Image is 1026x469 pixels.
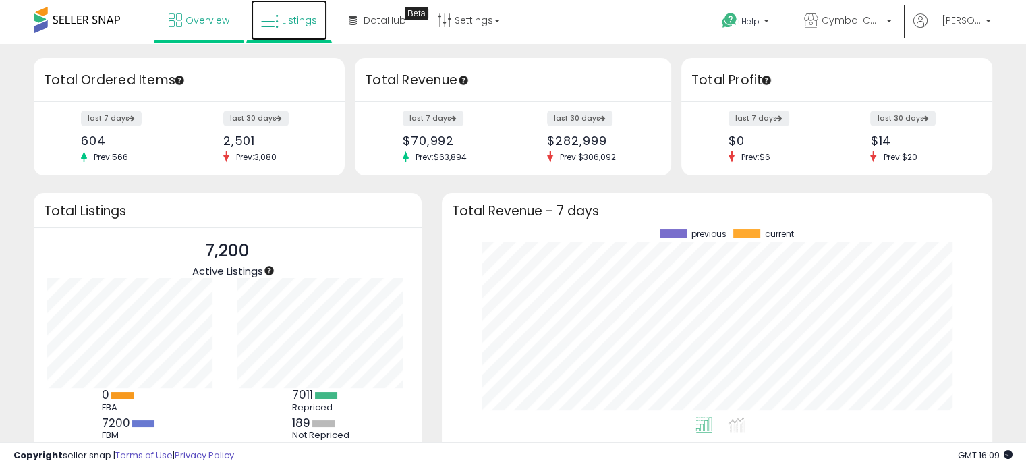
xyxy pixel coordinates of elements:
[13,449,234,462] div: seller snap | |
[913,13,991,44] a: Hi [PERSON_NAME]
[263,265,275,277] div: Tooltip anchor
[364,13,406,27] span: DataHub
[292,387,313,403] b: 7011
[403,134,503,148] div: $70,992
[186,13,229,27] span: Overview
[760,74,772,86] div: Tooltip anchor
[729,134,826,148] div: $0
[765,229,794,239] span: current
[102,415,130,431] b: 7200
[741,16,760,27] span: Help
[729,111,789,126] label: last 7 days
[81,111,142,126] label: last 7 days
[822,13,882,27] span: Cymbal Communications
[13,449,63,462] strong: Copyright
[192,238,263,264] p: 7,200
[691,71,982,90] h3: Total Profit
[192,264,263,278] span: Active Listings
[721,12,738,29] i: Get Help
[405,7,428,20] div: Tooltip anchor
[44,206,411,216] h3: Total Listings
[223,111,289,126] label: last 30 days
[175,449,234,462] a: Privacy Policy
[81,134,179,148] div: 604
[292,402,353,413] div: Repriced
[102,402,163,413] div: FBA
[44,71,335,90] h3: Total Ordered Items
[102,430,163,441] div: FBM
[229,151,283,163] span: Prev: 3,080
[870,111,936,126] label: last 30 days
[958,449,1013,462] span: 2025-09-16 16:09 GMT
[931,13,981,27] span: Hi [PERSON_NAME]
[876,151,923,163] span: Prev: $20
[282,13,317,27] span: Listings
[409,151,474,163] span: Prev: $63,894
[457,74,469,86] div: Tooltip anchor
[102,387,109,403] b: 0
[553,151,623,163] span: Prev: $306,092
[735,151,777,163] span: Prev: $6
[547,111,612,126] label: last 30 days
[173,74,186,86] div: Tooltip anchor
[365,71,661,90] h3: Total Revenue
[292,415,310,431] b: 189
[403,111,463,126] label: last 7 days
[292,430,353,441] div: Not Repriced
[452,206,982,216] h3: Total Revenue - 7 days
[711,2,782,44] a: Help
[691,229,726,239] span: previous
[115,449,173,462] a: Terms of Use
[223,134,321,148] div: 2,501
[87,151,135,163] span: Prev: 566
[547,134,648,148] div: $282,999
[870,134,968,148] div: $14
